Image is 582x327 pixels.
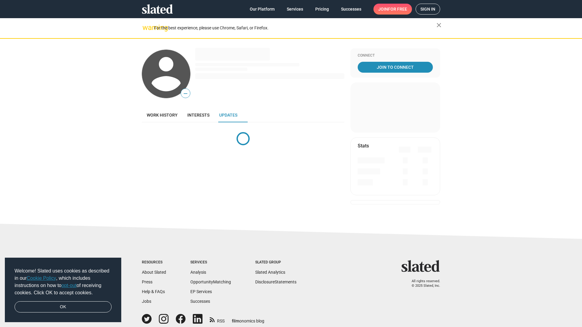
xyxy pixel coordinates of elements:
span: Welcome! Slated uses cookies as described in our , which includes instructions on how to of recei... [15,267,112,296]
div: Connect [358,53,433,58]
span: Sign in [420,4,435,14]
span: Work history [147,113,178,117]
span: — [181,90,190,97]
a: About Slated [142,270,166,275]
a: dismiss cookie message [15,301,112,313]
span: Updates [219,113,237,117]
a: Sign in [416,4,440,15]
span: Our Platform [250,4,275,15]
a: Cookie Policy [27,276,56,281]
a: Our Platform [245,4,279,15]
a: OpportunityMatching [190,279,231,284]
span: Interests [187,113,209,117]
div: Services [190,260,231,265]
span: Successes [341,4,361,15]
span: Join [378,4,407,15]
mat-icon: close [435,21,443,29]
mat-icon: warning [142,24,150,31]
a: filmonomics blog [232,313,264,324]
a: Pricing [310,4,334,15]
span: film [232,319,239,323]
a: Analysis [190,270,206,275]
p: All rights reserved. © 2025 Slated, Inc. [405,279,440,288]
span: Pricing [315,4,329,15]
a: Joinfor free [373,4,412,15]
a: opt-out [62,283,77,288]
a: Jobs [142,299,151,304]
span: Join To Connect [359,62,432,73]
a: Slated Analytics [255,270,285,275]
a: Press [142,279,152,284]
a: Join To Connect [358,62,433,73]
span: Services [287,4,303,15]
a: Work history [142,108,182,122]
mat-card-title: Stats [358,143,369,149]
a: RSS [210,315,225,324]
a: Successes [336,4,366,15]
a: Updates [214,108,242,122]
a: DisclosureStatements [255,279,296,284]
a: Help & FAQs [142,289,165,294]
div: cookieconsent [5,258,121,322]
div: Resources [142,260,166,265]
span: for free [388,4,407,15]
a: Services [282,4,308,15]
div: For the best experience, please use Chrome, Safari, or Firefox. [154,24,436,32]
a: Interests [182,108,214,122]
div: Slated Group [255,260,296,265]
a: EP Services [190,289,212,294]
a: Successes [190,299,210,304]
